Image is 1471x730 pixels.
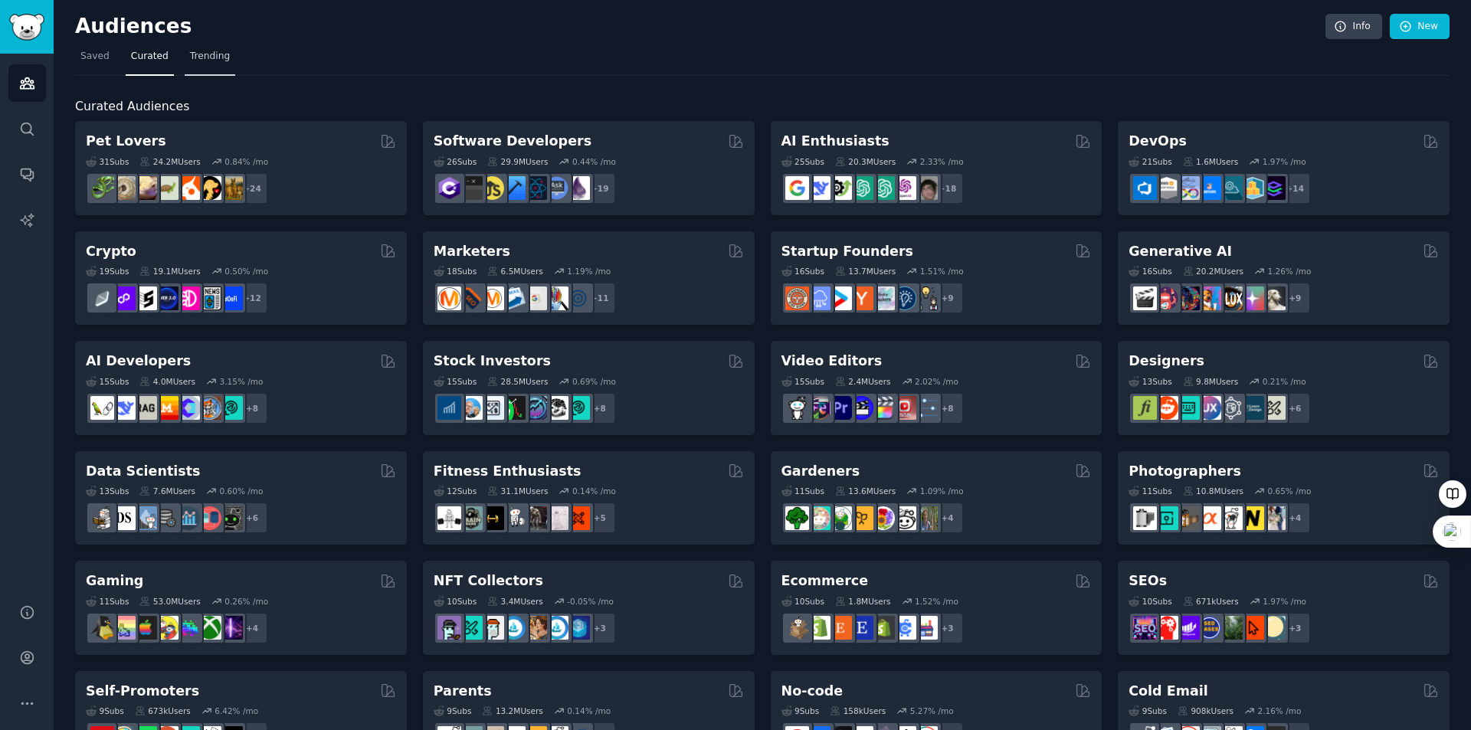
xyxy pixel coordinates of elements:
h2: Pet Lovers [86,132,166,151]
img: Docker_DevOps [1176,176,1200,200]
div: + 11 [584,282,616,314]
img: dogbreed [219,176,243,200]
img: PlatformEngineers [1262,176,1286,200]
div: 1.09 % /mo [920,486,964,496]
img: weightroom [502,506,526,530]
img: platformengineering [1219,176,1243,200]
img: CozyGamers [112,616,136,640]
img: NFTmarket [480,616,504,640]
img: content_marketing [437,286,461,310]
div: 7.6M Users [139,486,195,496]
div: 12 Sub s [434,486,477,496]
img: DeepSeek [112,396,136,420]
img: GummySearch logo [9,14,44,41]
img: LangChain [90,396,114,420]
h2: Generative AI [1129,242,1232,261]
div: 0.65 % /mo [1267,486,1311,496]
img: canon [1219,506,1243,530]
div: 1.97 % /mo [1263,156,1306,167]
img: postproduction [914,396,938,420]
h2: Self-Promoters [86,682,199,701]
a: Trending [185,44,235,76]
img: MistralAI [155,396,179,420]
img: chatgpt_promptDesign [850,176,873,200]
div: 9 Sub s [781,705,820,716]
img: finalcutpro [871,396,895,420]
div: 16 Sub s [781,266,824,277]
div: 0.21 % /mo [1263,376,1306,387]
h2: Startup Founders [781,242,913,261]
img: iOSProgramming [502,176,526,200]
div: 1.52 % /mo [915,596,958,607]
img: OpenseaMarket [545,616,568,640]
div: 908k Users [1178,705,1233,716]
img: PetAdvice [198,176,221,200]
img: software [459,176,483,200]
div: 15 Sub s [86,376,129,387]
div: 0.14 % /mo [567,705,611,716]
img: ArtificalIntelligence [914,176,938,200]
div: + 3 [584,612,616,644]
img: growmybusiness [914,286,938,310]
img: linux_gaming [90,616,114,640]
img: UI_Design [1176,396,1200,420]
img: sdforall [1197,286,1221,310]
div: 0.84 % /mo [224,156,268,167]
img: OpenSeaNFT [502,616,526,640]
div: + 24 [236,172,268,205]
div: 10 Sub s [781,596,824,607]
h2: Data Scientists [86,462,200,481]
img: shopify [807,616,831,640]
h2: Crypto [86,242,136,261]
div: + 3 [1279,612,1311,644]
h2: Audiences [75,15,1325,39]
h2: DevOps [1129,132,1187,151]
div: 11 Sub s [1129,486,1171,496]
img: WeddingPhotography [1262,506,1286,530]
img: MarketingResearch [545,286,568,310]
img: CryptoNews [198,286,221,310]
img: learndesign [1240,396,1264,420]
img: starryai [1240,286,1264,310]
span: Curated [131,50,169,64]
img: SaaS [807,286,831,310]
img: SEO_cases [1197,616,1221,640]
h2: AI Enthusiasts [781,132,889,151]
img: editors [807,396,831,420]
img: AWS_Certified_Experts [1155,176,1178,200]
img: datasets [198,506,221,530]
img: startup [828,286,852,310]
div: 10 Sub s [1129,596,1171,607]
div: 18 Sub s [434,266,477,277]
img: azuredevops [1133,176,1157,200]
div: 25 Sub s [781,156,824,167]
h2: Video Editors [781,352,883,371]
div: 9 Sub s [434,705,472,716]
img: GoogleGeminiAI [785,176,809,200]
div: 13.7M Users [835,266,896,277]
img: SonyAlpha [1197,506,1221,530]
div: 6.5M Users [487,266,543,277]
h2: Marketers [434,242,510,261]
h2: AI Developers [86,352,191,371]
img: defi_ [219,286,243,310]
h2: Gaming [86,571,143,591]
h2: Ecommerce [781,571,869,591]
img: TechSEO [1155,616,1178,640]
img: leopardgeckos [133,176,157,200]
div: 53.0M Users [139,596,200,607]
div: + 19 [584,172,616,205]
a: Info [1325,14,1382,40]
img: gopro [785,396,809,420]
a: New [1390,14,1450,40]
img: Rag [133,396,157,420]
h2: Software Developers [434,132,591,151]
img: succulents [807,506,831,530]
img: deepdream [1176,286,1200,310]
img: ethfinance [90,286,114,310]
img: learnjavascript [480,176,504,200]
div: 2.4M Users [835,376,891,387]
img: dividends [437,396,461,420]
img: GardenersWorld [914,506,938,530]
img: DreamBooth [1262,286,1286,310]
